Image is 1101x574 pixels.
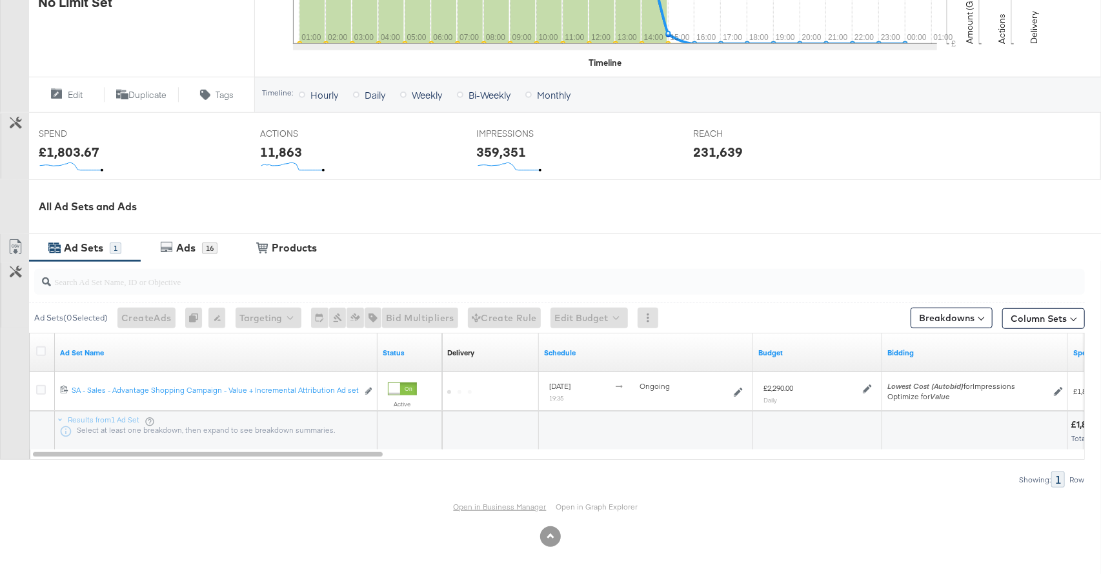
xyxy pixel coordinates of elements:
[51,264,989,289] input: Search Ad Set Name, ID or Objective
[383,348,437,358] a: Shows the current state of your Ad Set.
[887,381,1015,391] span: for Impressions
[477,143,527,161] div: 359,351
[549,381,571,391] span: [DATE]
[216,89,234,101] span: Tags
[693,128,790,140] span: REACH
[1028,11,1040,44] text: Delivery
[763,396,777,404] sub: Daily
[176,241,196,255] div: Ads
[887,348,1063,358] a: Shows your bid and optimisation settings for this Ad Set.
[39,128,136,140] span: SPEND
[68,89,83,101] span: Edit
[640,381,670,391] span: ongoing
[272,241,317,255] div: Products
[556,502,638,511] a: Open in Graph Explorer
[454,502,547,511] a: Open in Business Manager
[1018,475,1051,484] div: Showing:
[39,143,99,161] div: £1,803.67
[128,89,167,101] span: Duplicate
[104,87,179,103] button: Duplicate
[388,400,417,408] label: Active
[763,383,793,393] div: £2,290.00
[202,242,217,254] div: 16
[911,308,993,328] button: Breakdowns
[1051,471,1065,488] div: 1
[60,348,372,358] a: Your Ad Set name.
[477,128,574,140] span: IMPRESSIONS
[996,14,1007,44] text: Actions
[1069,475,1085,484] div: Row
[447,348,474,358] a: Reflects the ability of your Ad Set to achieve delivery based on ad states, schedule and budget.
[537,88,571,101] span: Monthly
[185,308,208,328] div: 0
[260,128,357,140] span: ACTIONS
[589,57,622,69] div: Timeline
[693,143,743,161] div: 231,639
[39,199,1101,214] div: All Ad Sets and Ads
[549,394,563,402] sub: 19:35
[365,88,385,101] span: Daily
[930,391,949,401] em: Value
[34,312,108,324] div: Ad Sets ( 0 Selected)
[544,348,748,358] a: Shows when your Ad Set is scheduled to deliver.
[447,348,474,358] div: Delivery
[64,241,103,255] div: Ad Sets
[758,348,877,358] a: Shows the current budget of Ad Set.
[28,87,104,103] button: Edit
[260,143,302,161] div: 11,863
[469,88,510,101] span: Bi-Weekly
[310,88,338,101] span: Hourly
[179,87,254,103] button: Tags
[72,385,358,395] div: SA - Sales - Advantage Shopping Campaign - Value + Incremental Attribution Ad set
[1002,308,1085,329] button: Column Sets
[72,385,358,399] a: SA - Sales - Advantage Shopping Campaign - Value + Incremental Attribution Ad set
[110,242,121,254] div: 1
[412,88,442,101] span: Weekly
[887,391,1015,402] div: Optimize for
[261,88,294,97] div: Timeline:
[887,381,964,391] em: Lowest Cost (Autobid)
